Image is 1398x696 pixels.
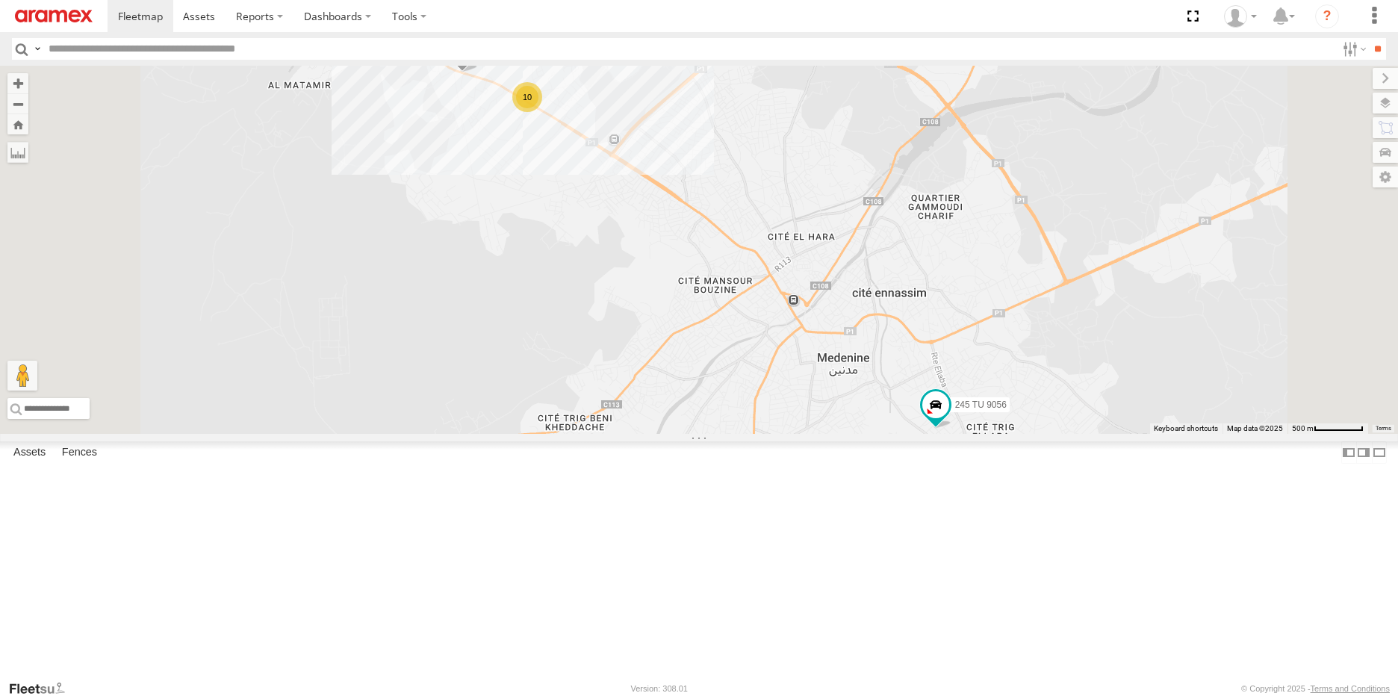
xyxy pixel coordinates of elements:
[1292,424,1314,432] span: 500 m
[7,93,28,114] button: Zoom out
[55,442,105,463] label: Fences
[1227,424,1283,432] span: Map data ©2025
[7,114,28,134] button: Zoom Home
[1219,5,1262,28] div: Walid Bakkar
[1287,423,1368,434] button: Map Scale: 500 m per 63 pixels
[15,10,93,22] img: aramex-logo.svg
[1356,441,1371,463] label: Dock Summary Table to the Right
[1341,441,1356,463] label: Dock Summary Table to the Left
[1376,426,1391,432] a: Terms (opens in new tab)
[955,400,1007,410] span: 245 TU 9056
[1311,684,1390,693] a: Terms and Conditions
[7,73,28,93] button: Zoom in
[6,442,53,463] label: Assets
[512,82,542,112] div: 10
[1315,4,1339,28] i: ?
[8,681,77,696] a: Visit our Website
[31,38,43,60] label: Search Query
[1241,684,1390,693] div: © Copyright 2025 -
[1372,441,1387,463] label: Hide Summary Table
[7,361,37,391] button: Drag Pegman onto the map to open Street View
[7,142,28,163] label: Measure
[1373,167,1398,187] label: Map Settings
[631,684,688,693] div: Version: 308.01
[1337,38,1369,60] label: Search Filter Options
[1154,423,1218,434] button: Keyboard shortcuts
